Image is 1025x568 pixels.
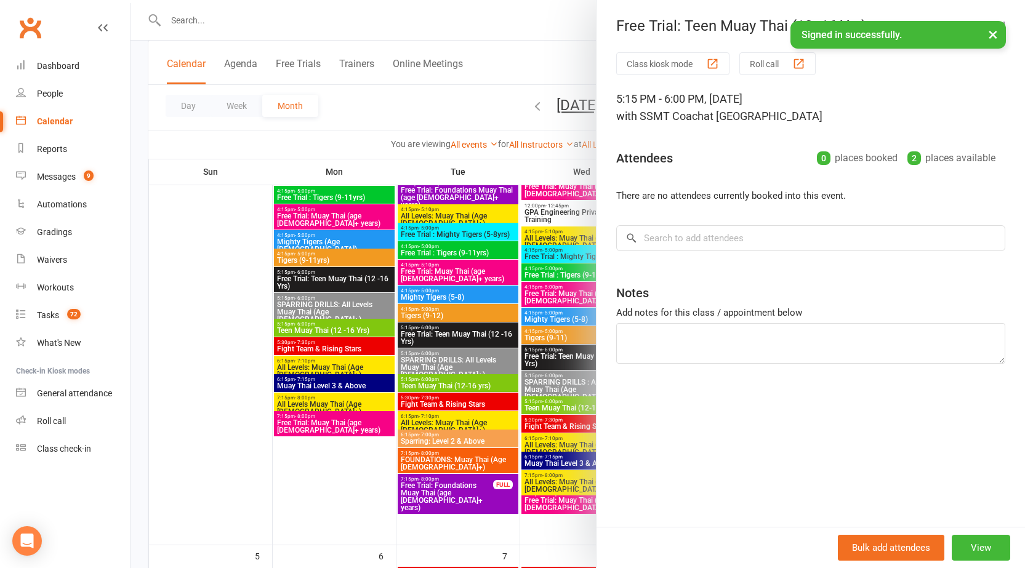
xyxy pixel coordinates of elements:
a: Roll call [16,407,130,435]
li: There are no attendees currently booked into this event. [616,188,1005,203]
button: Class kiosk mode [616,52,730,75]
button: View [952,535,1010,561]
div: Class check-in [37,444,91,454]
a: Waivers [16,246,130,274]
a: Clubworx [15,12,46,43]
div: Workouts [37,282,74,292]
div: places available [907,150,995,167]
div: 0 [817,151,830,165]
a: Class kiosk mode [16,435,130,463]
div: Gradings [37,227,72,237]
a: Messages 9 [16,163,130,191]
a: People [16,80,130,108]
input: Search to add attendees [616,225,1005,251]
a: What's New [16,329,130,357]
div: Calendar [37,116,73,126]
button: Roll call [739,52,816,75]
button: × [982,21,1004,47]
div: General attendance [37,388,112,398]
div: Roll call [37,416,66,426]
a: Automations [16,191,130,218]
span: 72 [67,309,81,319]
div: Add notes for this class / appointment below [616,305,1005,320]
div: Waivers [37,255,67,265]
a: Workouts [16,274,130,302]
div: Notes [616,284,649,302]
span: Signed in successfully. [802,29,902,41]
div: People [37,89,63,98]
a: Gradings [16,218,130,246]
a: Reports [16,135,130,163]
div: Tasks [37,310,59,320]
span: with SSMT Coach [616,110,704,122]
div: Reports [37,144,67,154]
a: Calendar [16,108,130,135]
div: Attendees [616,150,673,167]
div: places booked [817,150,898,167]
button: Bulk add attendees [838,535,944,561]
div: Messages [37,172,76,182]
span: 9 [84,170,94,181]
span: at [GEOGRAPHIC_DATA] [704,110,822,122]
div: What's New [37,338,81,348]
a: General attendance kiosk mode [16,380,130,407]
div: Open Intercom Messenger [12,526,42,556]
div: Dashboard [37,61,79,71]
a: Dashboard [16,52,130,80]
div: 2 [907,151,921,165]
div: Automations [37,199,87,209]
div: 5:15 PM - 6:00 PM, [DATE] [616,90,1005,125]
div: Free Trial: Teen Muay Thai (12 -16 Yrs) [597,17,1025,34]
a: Tasks 72 [16,302,130,329]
